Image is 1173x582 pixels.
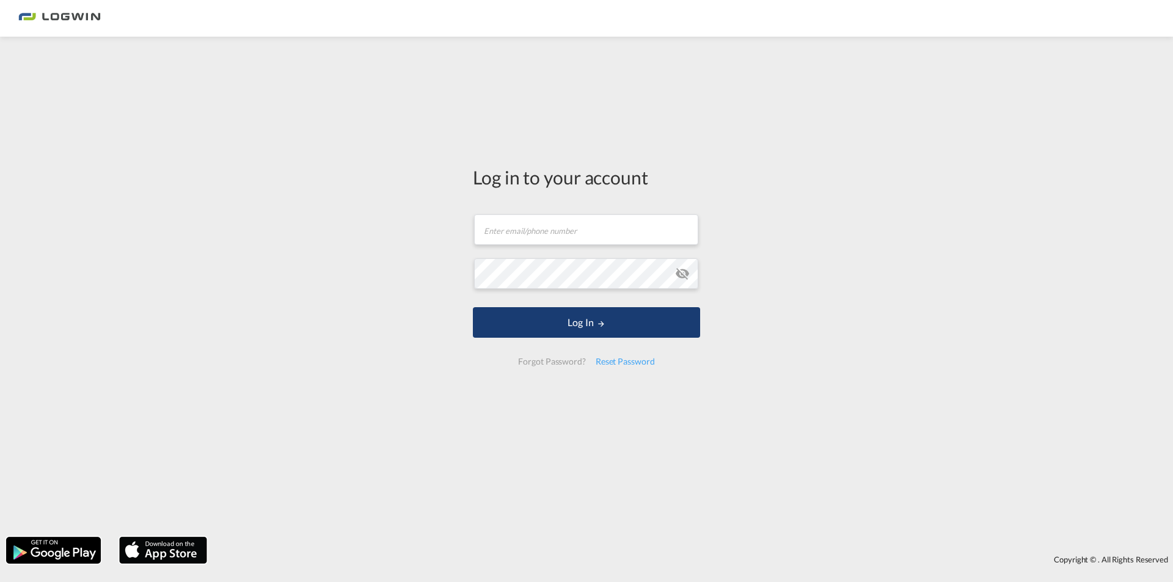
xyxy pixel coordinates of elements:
div: Log in to your account [473,164,700,190]
img: google.png [5,536,102,565]
button: LOGIN [473,307,700,338]
div: Reset Password [591,351,660,373]
img: bc73a0e0d8c111efacd525e4c8ad7d32.png [18,5,101,32]
md-icon: icon-eye-off [675,266,690,281]
div: Forgot Password? [513,351,590,373]
input: Enter email/phone number [474,214,698,245]
img: apple.png [118,536,208,565]
div: Copyright © . All Rights Reserved [213,549,1173,570]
